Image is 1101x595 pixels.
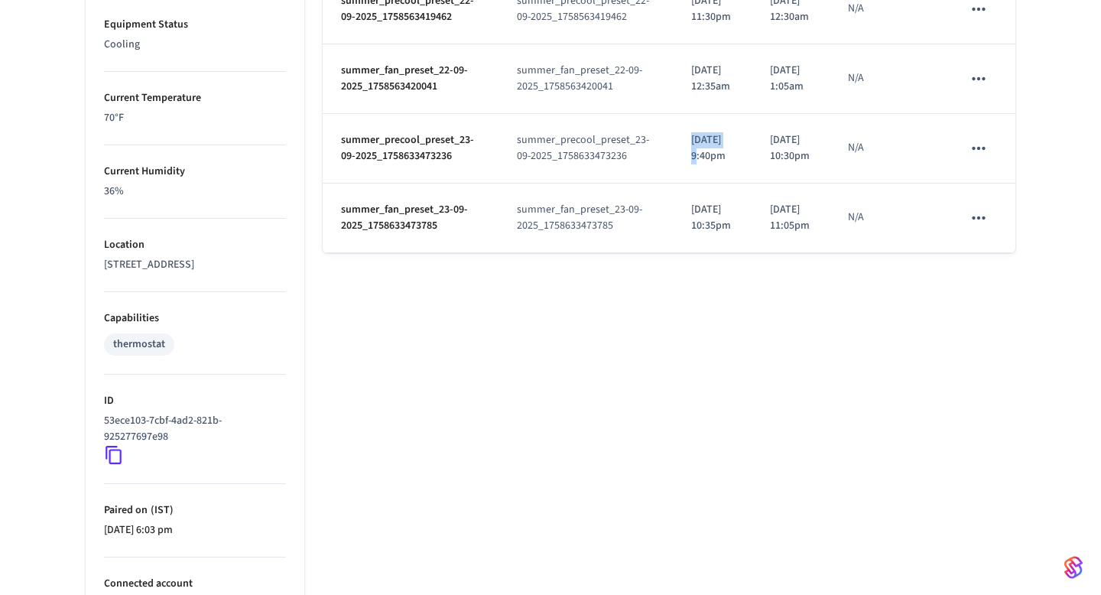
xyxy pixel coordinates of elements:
[104,237,286,253] p: Location
[770,63,811,95] p: [DATE] 1:05am
[113,337,165,353] div: thermostat
[104,257,286,273] p: [STREET_ADDRESS]
[691,63,732,95] p: [DATE] 12:35am
[691,132,732,164] p: [DATE] 9:40pm
[104,576,286,592] p: Connected account
[830,44,944,114] td: N/A
[499,44,674,114] td: summer_fan_preset_22-09-2025_1758563420041
[104,311,286,327] p: Capabilities
[104,164,286,180] p: Current Humidity
[770,202,811,234] p: [DATE] 11:05pm
[104,110,286,126] p: 70 °F
[691,202,732,234] p: [DATE] 10:35pm
[104,17,286,33] p: Equipment Status
[499,184,674,253] td: summer_fan_preset_23-09-2025_1758633473785
[104,184,286,200] p: 36%
[499,114,674,184] td: summer_precool_preset_23-09-2025_1758633473236
[148,502,174,518] span: ( IST )
[104,413,280,445] p: 53ece103-7cbf-4ad2-821b-925277697e98
[104,502,286,519] p: Paired on
[104,37,286,53] p: Cooling
[770,132,811,164] p: [DATE] 10:30pm
[830,184,944,253] td: N/A
[341,132,480,164] p: summer_precool_preset_23-09-2025_1758633473236
[104,522,286,538] p: [DATE] 6:03 pm
[341,202,480,234] p: summer_fan_preset_23-09-2025_1758633473785
[1064,555,1083,580] img: SeamLogoGradient.69752ec5.svg
[830,114,944,184] td: N/A
[104,393,286,409] p: ID
[341,63,480,95] p: summer_fan_preset_22-09-2025_1758563420041
[104,90,286,106] p: Current Temperature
